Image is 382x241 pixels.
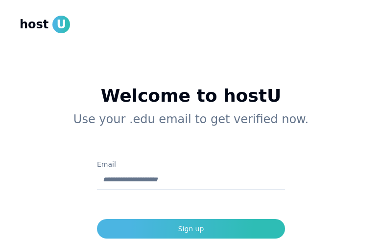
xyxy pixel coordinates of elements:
[97,160,116,168] label: Email
[35,86,347,106] h1: Welcome to hostU
[178,224,204,234] div: Sign up
[97,219,285,239] button: Sign up
[35,111,347,127] p: Use your .edu email to get verified now.
[52,16,70,33] span: U
[20,17,48,32] span: host
[20,16,70,33] a: hostU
